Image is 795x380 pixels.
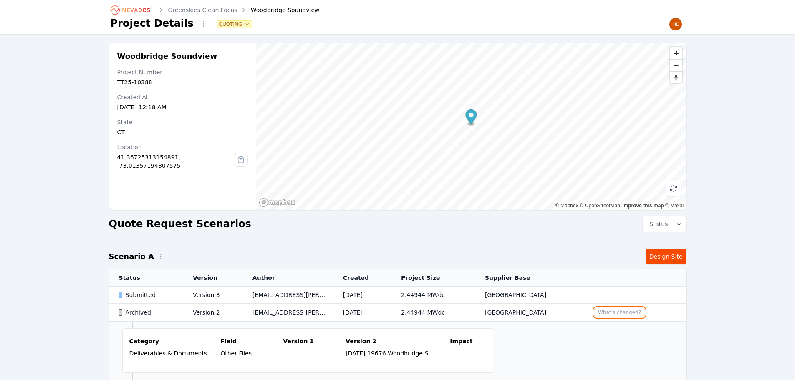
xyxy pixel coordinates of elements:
[119,308,179,317] div: Archived
[242,304,333,322] td: [EMAIL_ADDRESS][PERSON_NAME][DOMAIN_NAME]
[256,43,686,210] canvas: Map
[117,118,248,126] div: State
[242,287,333,304] td: [EMAIL_ADDRESS][PERSON_NAME][DOMAIN_NAME]
[670,72,682,83] span: Reset bearing to north
[555,203,578,209] a: Mapbox
[220,347,283,359] td: Other Files
[119,291,179,299] div: Submitted
[670,59,682,71] button: Zoom out
[109,217,251,231] h2: Quote Request Scenarios
[117,51,248,61] h2: Woodbridge Soundview
[466,109,477,126] div: Map marker
[183,287,242,304] td: Version 3
[450,335,486,347] th: Impact
[129,347,221,360] td: Deliverables & Documents
[109,251,154,262] h2: Scenario A
[643,216,686,232] button: Status
[117,143,234,151] div: Location
[109,269,183,287] th: Status
[391,269,475,287] th: Project Size
[665,203,684,209] a: Maxar
[622,203,664,209] a: Improve this map
[117,93,248,101] div: Created At
[109,287,686,304] tr: SubmittedVersion 3[EMAIL_ADDRESS][PERSON_NAME][DOMAIN_NAME][DATE]2.44944 MWdc[GEOGRAPHIC_DATA]
[333,287,391,304] td: [DATE]
[346,335,450,347] th: Version 2
[391,304,475,322] td: 2.44944 MWdc
[117,78,248,86] div: TT25-10388
[646,220,668,228] span: Status
[111,3,320,17] nav: Breadcrumb
[117,153,234,170] div: 41.36725313154891, -73.01357194307575
[183,304,242,322] td: Version 2
[183,269,242,287] th: Version
[117,103,248,111] div: [DATE] 12:18 AM
[670,71,682,83] button: Reset bearing to north
[580,203,620,209] a: OpenStreetMap
[239,6,320,14] div: Woodbridge Soundview
[670,47,682,59] button: Zoom in
[220,335,283,347] th: Field
[259,198,295,207] a: Mapbox homepage
[333,304,391,322] td: [DATE]
[111,17,194,30] h1: Project Details
[168,6,237,14] a: Greenskies Clean Focus
[129,335,221,347] th: Category
[475,304,584,322] td: [GEOGRAPHIC_DATA]
[594,308,645,317] button: What's changed?
[346,349,437,357] div: [DATE] 19676 Woodbridge Soundview GCE Racking Intake Form.xlsx (12 KB)
[242,269,333,287] th: Author
[475,269,584,287] th: Supplier Base
[217,21,252,28] button: Quoting
[283,335,346,347] th: Version 1
[670,60,682,71] span: Zoom out
[109,304,686,322] tr: ArchivedVersion 2[EMAIL_ADDRESS][PERSON_NAME][DOMAIN_NAME][DATE]2.44944 MWdc[GEOGRAPHIC_DATA]What...
[117,128,248,136] div: CT
[117,68,248,76] div: Project Number
[475,287,584,304] td: [GEOGRAPHIC_DATA]
[646,249,686,264] a: Design Site
[333,269,391,287] th: Created
[391,287,475,304] td: 2.44944 MWdc
[669,18,682,31] img: Henar Luque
